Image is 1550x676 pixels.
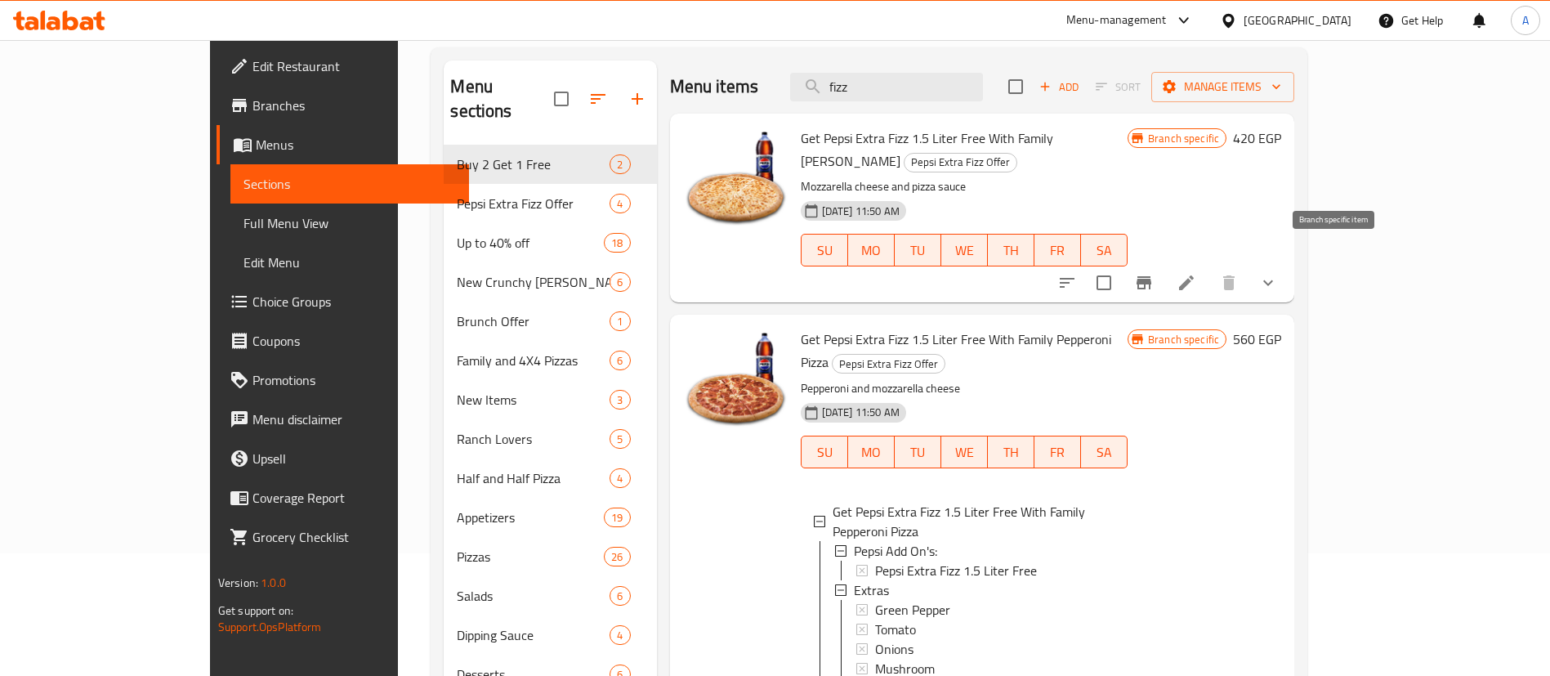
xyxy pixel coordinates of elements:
[444,380,656,419] div: New Items3
[801,126,1053,173] span: Get Pepsi Extra Fizz 1.5 Liter Free With Family [PERSON_NAME]
[444,302,656,341] div: Brunch Offer1
[256,135,456,154] span: Menus
[261,572,286,593] span: 1.0.0
[988,234,1034,266] button: TH
[610,392,629,408] span: 3
[833,502,1114,541] span: Get Pepsi Extra Fizz 1.5 Liter Free With Family Pepperoni Pizza
[610,157,629,172] span: 2
[808,239,842,262] span: SU
[217,321,469,360] a: Coupons
[457,586,610,606] span: Salads
[610,390,630,410] div: items
[604,233,630,253] div: items
[252,370,456,390] span: Promotions
[815,405,906,420] span: [DATE] 11:50 AM
[875,620,916,639] span: Tomato
[610,314,629,329] span: 1
[610,625,630,645] div: items
[1151,72,1294,102] button: Manage items
[1177,273,1196,293] a: Edit menu item
[848,436,895,468] button: MO
[610,311,630,331] div: items
[1141,131,1226,146] span: Branch specific
[610,194,630,213] div: items
[610,429,630,449] div: items
[444,223,656,262] div: Up to 40% off18
[1233,127,1281,150] h6: 420 EGP
[610,196,629,212] span: 4
[444,184,656,223] div: Pepsi Extra Fizz Offer4
[217,400,469,439] a: Menu disclaimer
[854,541,937,561] span: Pepsi Add On's:
[610,351,630,370] div: items
[457,625,610,645] span: Dipping Sauce
[252,56,456,76] span: Edit Restaurant
[457,272,610,292] span: New Crunchy [PERSON_NAME]
[1233,328,1281,351] h6: 560 EGP
[604,508,630,527] div: items
[457,468,610,488] div: Half and Half Pizza
[252,292,456,311] span: Choice Groups
[252,331,456,351] span: Coupons
[218,616,322,638] a: Support.OpsPlatform
[230,164,469,204] a: Sections
[217,478,469,517] a: Coverage Report
[457,154,610,174] span: Buy 2 Get 1 Free
[217,360,469,400] a: Promotions
[1034,436,1081,468] button: FR
[901,239,935,262] span: TU
[875,639,913,659] span: Onions
[457,194,610,213] span: Pepsi Extra Fizz Offer
[801,327,1111,374] span: Get Pepsi Extra Fizz 1.5 Liter Free With Family Pepperoni Pizza
[790,73,983,101] input: search
[1164,77,1281,97] span: Manage items
[901,441,935,464] span: TU
[217,47,469,86] a: Edit Restaurant
[457,508,604,527] span: Appetizers
[1244,11,1351,29] div: [GEOGRAPHIC_DATA]
[1047,263,1087,302] button: sort-choices
[610,275,629,290] span: 6
[457,547,604,566] span: Pizzas
[988,436,1034,468] button: TH
[610,628,629,643] span: 4
[610,353,629,369] span: 6
[610,471,629,486] span: 4
[457,272,610,292] div: New Crunchy Papadias
[1041,441,1074,464] span: FR
[808,441,842,464] span: SU
[683,127,788,231] img: Get Pepsi Extra Fizz 1.5 Liter Free With Family Margherita Pizza
[444,341,656,380] div: Family and 4X4 Pizzas6
[815,204,906,219] span: [DATE] 11:50 AM
[1081,436,1128,468] button: SA
[457,390,610,410] span: New Items
[801,378,1128,399] p: Pepperoni and mozzarella cheese
[457,311,610,331] span: Brunch Offer
[444,262,656,302] div: New Crunchy [PERSON_NAME]6
[252,96,456,115] span: Branches
[457,351,610,370] span: Family and 4X4 Pizzas
[941,234,988,266] button: WE
[1066,11,1167,30] div: Menu-management
[801,177,1128,197] p: Mozzarella cheese and pizza sauce
[1037,78,1081,96] span: Add
[801,234,848,266] button: SU
[217,439,469,478] a: Upsell
[604,547,630,566] div: items
[457,429,610,449] span: Ranch Lovers
[218,572,258,593] span: Version:
[848,234,895,266] button: MO
[855,441,888,464] span: MO
[875,600,950,620] span: Green Pepper
[243,253,456,272] span: Edit Menu
[1522,11,1529,29] span: A
[605,549,629,565] span: 26
[1081,234,1128,266] button: SA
